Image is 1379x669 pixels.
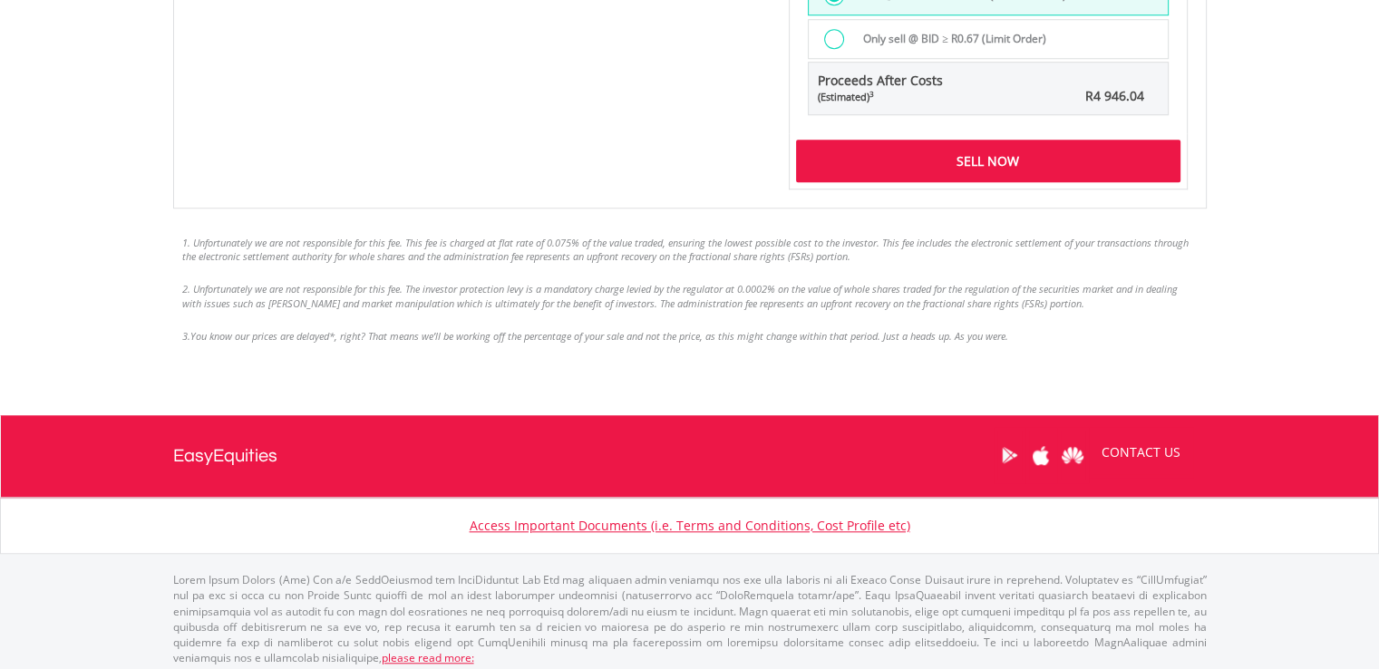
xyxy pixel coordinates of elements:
[869,89,874,99] sup: 3
[1089,427,1193,478] a: CONTACT US
[852,29,1046,49] label: Only sell @ BID ≥ R0.67 (Limit Order)
[173,572,1207,665] p: Lorem Ipsum Dolors (Ame) Con a/e SeddOeiusmod tem InciDiduntut Lab Etd mag aliquaen admin veniamq...
[796,140,1180,181] div: Sell Now
[182,236,1198,264] li: 1. Unfortunately we are not responsible for this fee. This fee is charged at flat rate of 0.075% ...
[1025,427,1057,483] a: Apple
[994,427,1025,483] a: Google Play
[818,90,943,104] div: (Estimated)
[182,329,1198,344] li: 3.
[470,517,910,534] a: Access Important Documents (i.e. Terms and Conditions, Cost Profile etc)
[1085,87,1144,104] span: R4 946.04
[818,72,943,104] span: Proceeds After Costs
[190,329,1008,343] span: You know our prices are delayed*, right? That means we’ll be working off the percentage of your s...
[1057,427,1089,483] a: Huawei
[182,282,1198,310] li: 2. Unfortunately we are not responsible for this fee. The investor protection levy is a mandatory...
[173,415,277,497] a: EasyEquities
[382,650,474,665] a: please read more:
